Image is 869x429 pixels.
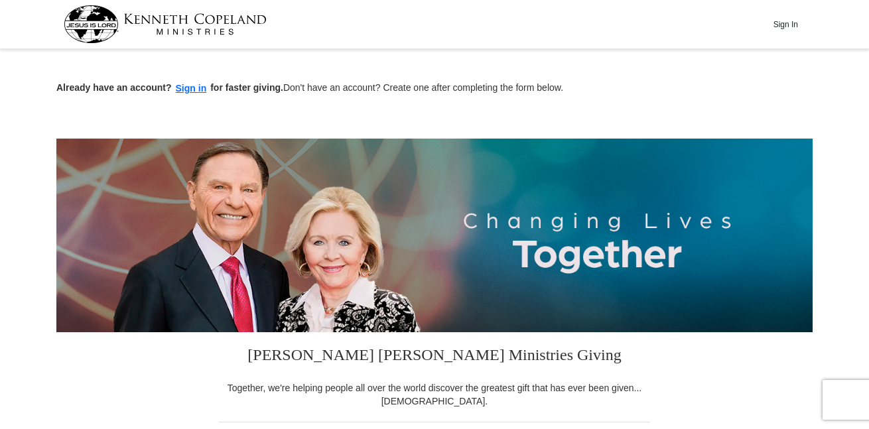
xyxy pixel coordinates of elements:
[219,332,650,381] h3: [PERSON_NAME] [PERSON_NAME] Ministries Giving
[172,81,211,96] button: Sign in
[766,14,805,34] button: Sign In
[219,381,650,408] div: Together, we're helping people all over the world discover the greatest gift that has ever been g...
[56,82,283,93] strong: Already have an account? for faster giving.
[64,5,267,43] img: kcm-header-logo.svg
[56,81,813,96] p: Don't have an account? Create one after completing the form below.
